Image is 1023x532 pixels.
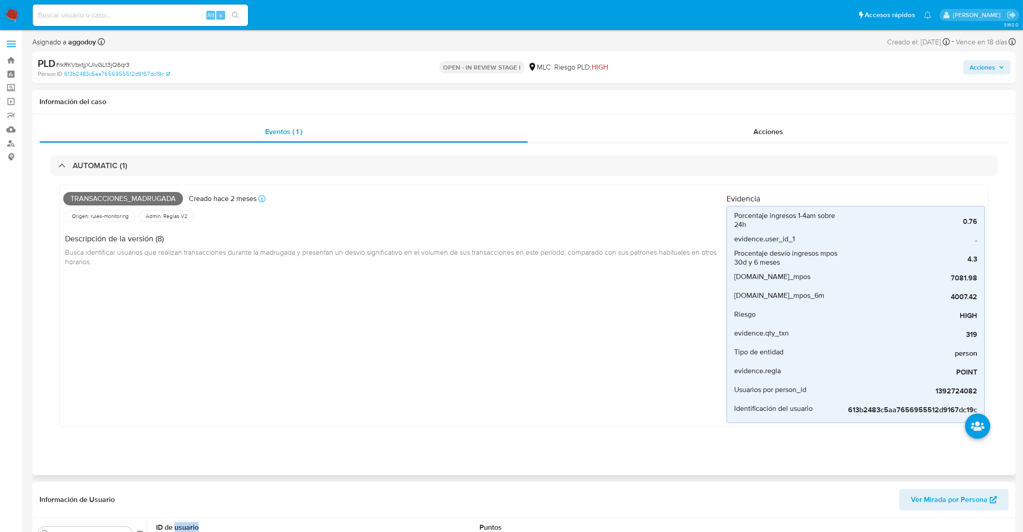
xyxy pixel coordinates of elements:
span: # rkRKVbxtjjXJIvGLt3jQ6qr3 [56,60,130,69]
span: - [952,36,954,48]
b: PLD [38,56,56,70]
span: Accesos rápidos [865,10,915,20]
button: search-icon [226,9,244,22]
span: Busca identificar usuarios que realizan transacciones durante la madrugada y presentan un desvío ... [65,247,718,267]
a: 613b2483c5aa7656955512d9167dc19c [64,70,170,78]
span: Ver Mirada por Persona [911,489,988,510]
h1: Información del caso [39,97,1009,106]
p: OPEN - IN REVIEW STAGE I [440,61,524,74]
button: Acciones [963,60,1010,74]
b: Person ID [38,70,62,78]
input: Buscar usuario o caso... [33,9,248,21]
div: AUTOMATIC (1) [50,155,998,176]
span: Vence en 18 días [956,37,1007,47]
span: Origen: rules-monitoring [71,213,130,220]
span: Transacciones_madrugada [63,192,183,205]
div: Creado el: [DATE] [887,36,950,48]
h4: Descripción de la versión (8) [65,234,719,244]
span: Alt [207,11,214,19]
h3: AUTOMATIC (1) [73,161,127,170]
span: Acciones [970,60,995,74]
span: s [219,11,222,19]
span: Eventos ( 1 ) [265,126,302,137]
span: Riesgo PLD: [554,62,608,72]
a: Notificaciones [924,11,932,19]
span: Asignado a [32,37,96,47]
a: Salir [1007,10,1016,20]
span: HIGH [592,62,608,72]
div: MLC [528,62,551,72]
b: aggodoy [66,37,96,47]
p: Creado hace 2 meses [189,194,257,204]
button: Ver Mirada por Persona [899,489,1009,510]
span: Admin. Reglas V2 [145,213,188,220]
p: agustina.godoy@mercadolibre.com [953,11,1004,19]
span: Acciones [753,126,783,137]
h1: Información de Usuario [39,495,115,504]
